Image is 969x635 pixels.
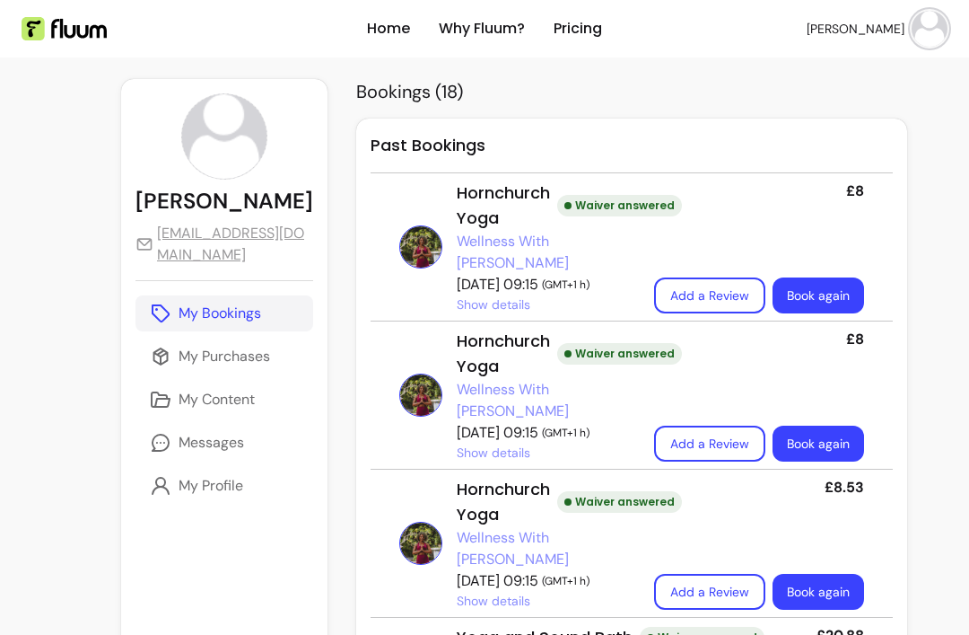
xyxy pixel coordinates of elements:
button: Add a Review [654,574,765,610]
img: avatar [912,11,947,47]
a: Wellness With [PERSON_NAME] [457,231,640,274]
h2: Bookings ( 18 ) [356,79,907,104]
div: Waiver answered [557,491,682,513]
a: Book again [773,426,864,462]
h2: Past Bookings [371,133,893,173]
span: [PERSON_NAME] [807,20,904,38]
span: ( GMT+1 h ) [542,574,589,588]
a: My Profile [135,468,313,504]
p: [DATE] 09:15 [457,274,640,295]
span: Show details [457,592,530,610]
p: £8 [846,181,864,202]
a: Book again [773,278,864,313]
a: Wellness With [PERSON_NAME] [457,379,640,422]
a: Wellness With [PERSON_NAME] [457,527,640,570]
a: My Purchases [135,339,313,375]
span: Show details [457,295,530,313]
p: [DATE] 09:15 [457,570,640,592]
p: Messages [179,432,244,454]
a: My Bookings [135,295,313,331]
img: Picture of Wellness With Shadeyah [399,225,442,269]
a: [EMAIL_ADDRESS][DOMAIN_NAME] [135,223,313,266]
a: Why Fluum? [439,18,525,40]
img: Picture of Wellness With Shadeyah [399,522,442,565]
div: Hornchurch Yoga [457,477,640,527]
span: ( GMT+1 h ) [542,426,589,440]
p: [DATE] 09:15 [457,422,640,444]
button: Add a Review [654,278,765,313]
span: Click to open Provider profile [457,231,640,274]
img: Fluum Logo [22,17,107,40]
p: [PERSON_NAME] [135,187,313,216]
p: My Bookings [179,303,261,324]
p: £8 [846,329,864,350]
span: ( GMT+1 h ) [542,278,589,292]
a: My Content [135,382,313,418]
div: Hornchurch Yoga [457,329,640,379]
a: Home [367,18,410,40]
button: avatar[PERSON_NAME] [807,11,947,47]
p: My Profile [179,475,243,497]
span: Show details [457,444,530,462]
div: Hornchurch Yoga [457,181,640,231]
a: Messages [135,425,313,461]
div: Waiver answered [557,195,682,216]
p: £8.53 [825,477,864,498]
a: Pricing [554,18,602,40]
a: Book again [773,574,864,610]
span: Click to open Provider profile [457,379,640,422]
p: My Content [179,389,255,410]
img: avatar [182,94,266,179]
button: Add a Review [654,426,765,462]
p: My Purchases [179,346,270,367]
div: Waiver answered [557,343,682,365]
span: Click to open Provider profile [457,527,640,570]
img: Picture of Wellness With Shadeyah [399,374,442,417]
